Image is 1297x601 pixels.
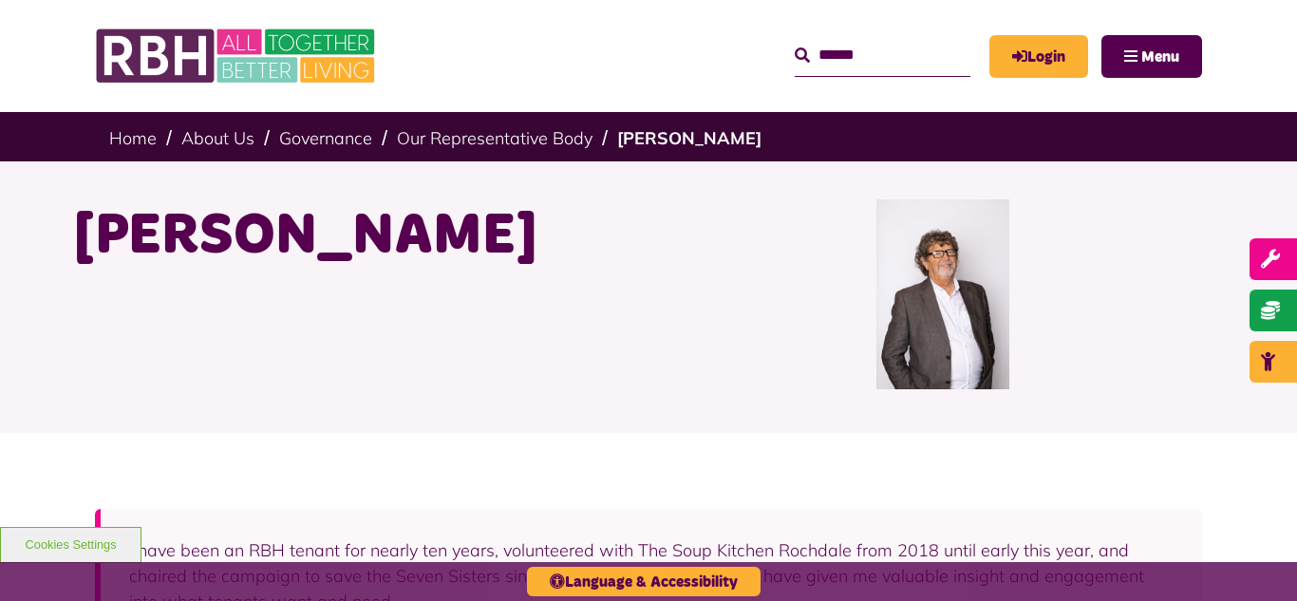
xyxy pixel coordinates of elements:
[1141,49,1179,65] span: Menu
[795,35,970,76] input: Search
[74,199,634,273] h1: [PERSON_NAME]
[617,127,761,149] a: [PERSON_NAME]
[397,127,592,149] a: Our Representative Body
[527,567,761,596] button: Language & Accessibility
[279,127,372,149] a: Governance
[1212,516,1297,601] iframe: Netcall Web Assistant for live chat
[1101,35,1202,78] button: Navigation
[181,127,254,149] a: About Us
[95,19,380,93] img: RBH
[989,35,1088,78] a: MyRBH
[109,127,157,149] a: Home
[876,199,1008,389] img: Mark Slater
